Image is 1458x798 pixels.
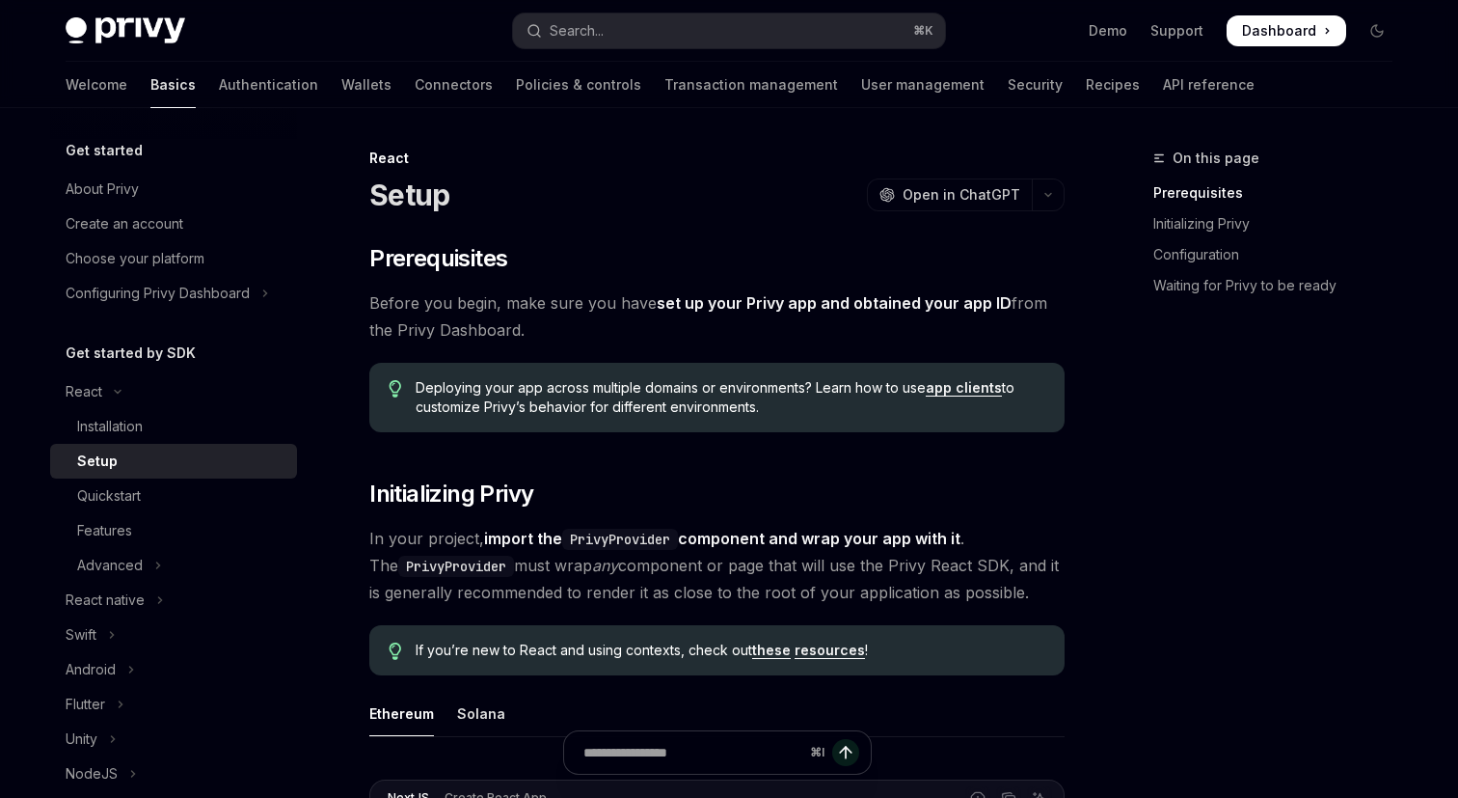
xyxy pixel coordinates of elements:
[369,178,449,212] h1: Setup
[1153,178,1408,208] a: Prerequisites
[369,243,507,274] span: Prerequisites
[1150,21,1203,41] a: Support
[77,415,143,438] div: Installation
[1008,62,1063,108] a: Security
[867,179,1032,211] button: Open in ChatGPT
[861,62,985,108] a: User management
[66,342,196,365] h5: Get started by SDK
[832,739,859,766] button: Send message
[66,762,118,785] div: NodeJS
[50,618,297,652] button: Toggle Swift section
[66,589,145,612] div: React native
[50,241,297,276] a: Choose your platform
[369,691,434,736] div: Ethereum
[1242,21,1316,41] span: Dashboard
[1173,147,1259,170] span: On this page
[1153,239,1408,270] a: Configuration
[415,62,493,108] a: Connectors
[66,380,102,403] div: React
[562,529,678,550] code: PrivyProvider
[664,62,838,108] a: Transaction management
[50,548,297,583] button: Toggle Advanced section
[457,691,505,736] div: Solana
[66,178,139,201] div: About Privy
[50,652,297,687] button: Toggle Android section
[369,479,533,509] span: Initializing Privy
[389,643,402,660] svg: Tip
[77,519,132,542] div: Features
[484,529,960,548] strong: import the component and wrap your app with it
[50,172,297,206] a: About Privy
[913,23,933,39] span: ⌘ K
[416,641,1045,660] span: If you’re new to React and using contexts, check out !
[50,206,297,241] a: Create an account
[50,444,297,479] a: Setup
[926,379,1002,397] a: app clients
[592,556,618,575] em: any
[50,276,297,311] button: Toggle Configuring Privy Dashboard section
[77,450,118,473] div: Setup
[1163,62,1255,108] a: API reference
[1362,15,1392,46] button: Toggle dark mode
[1153,270,1408,301] a: Waiting for Privy to be ready
[369,289,1065,344] span: Before you begin, make sure you have from the Privy Dashboard.
[341,62,391,108] a: Wallets
[66,247,204,270] div: Choose your platform
[50,583,297,618] button: Toggle React native section
[1227,15,1346,46] a: Dashboard
[66,693,105,716] div: Flutter
[1086,62,1140,108] a: Recipes
[66,17,185,44] img: dark logo
[66,139,143,162] h5: Get started
[516,62,641,108] a: Policies & controls
[50,409,297,444] a: Installation
[77,554,143,577] div: Advanced
[66,212,183,235] div: Create an account
[513,14,945,48] button: Open search
[50,374,297,409] button: Toggle React section
[50,479,297,513] a: Quickstart
[66,282,250,305] div: Configuring Privy Dashboard
[369,525,1065,606] span: In your project, . The must wrap component or page that will use the Privy React SDK, and it is g...
[583,731,802,774] input: Ask a question...
[398,556,514,577] code: PrivyProvider
[66,623,96,647] div: Swift
[389,380,402,398] svg: Tip
[66,658,116,681] div: Android
[77,484,141,508] div: Quickstart
[1089,21,1127,41] a: Demo
[657,293,1012,314] a: set up your Privy app and obtained your app ID
[50,722,297,757] button: Toggle Unity section
[50,687,297,722] button: Toggle Flutter section
[903,185,1020,205] span: Open in ChatGPT
[1153,208,1408,239] a: Initializing Privy
[50,757,297,791] button: Toggle NodeJS section
[66,62,127,108] a: Welcome
[66,728,97,751] div: Unity
[550,19,604,42] div: Search...
[50,513,297,548] a: Features
[752,642,791,659] a: these
[219,62,318,108] a: Authentication
[795,642,865,659] a: resources
[416,378,1045,417] span: Deploying your app across multiple domains or environments? Learn how to use to customize Privy’s...
[369,149,1065,168] div: React
[150,62,196,108] a: Basics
